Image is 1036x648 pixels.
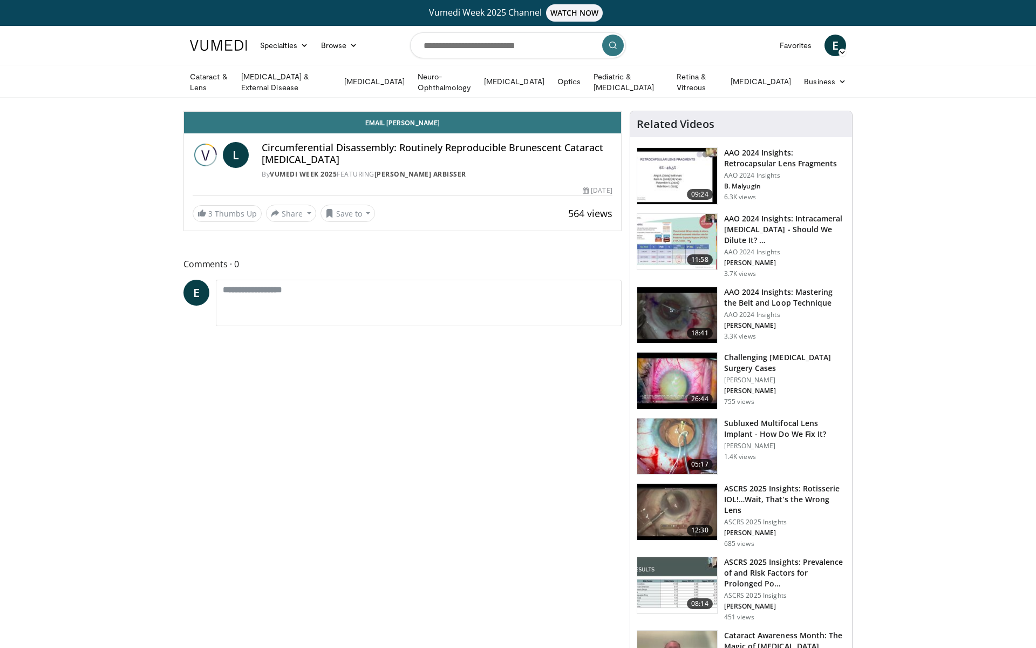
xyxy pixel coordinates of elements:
a: Specialties [254,35,315,56]
h3: AAO 2024 Insights: Intracameral [MEDICAL_DATA] - Should We Dilute It? … [724,213,846,246]
span: 18:41 [687,328,713,339]
a: [MEDICAL_DATA] [724,71,798,92]
a: 18:41 AAO 2024 Insights: Mastering the Belt and Loop Technique AAO 2024 Insights [PERSON_NAME] 3.... [637,287,846,344]
a: Cataract & Lens [183,71,235,93]
a: [MEDICAL_DATA] [478,71,551,92]
span: 08:14 [687,598,713,609]
div: [DATE] [583,186,612,195]
a: E [183,280,209,306]
span: 09:24 [687,189,713,200]
button: Share [266,205,316,222]
p: 755 views [724,397,754,406]
a: Business [798,71,853,92]
span: 26:44 [687,394,713,404]
p: AAO 2024 Insights [724,171,846,180]
video-js: Video Player [184,111,621,112]
a: 05:17 Subluxed Multifocal Lens Implant - How Do We Fix It? [PERSON_NAME] 1.4K views [637,418,846,475]
a: Neuro-Ophthalmology [411,71,478,93]
span: Comments 0 [183,257,622,271]
a: [PERSON_NAME] Arbisser [374,170,466,179]
p: ASCRS 2025 Insights [724,518,846,526]
p: AAO 2024 Insights [724,310,846,319]
p: 6.3K views [724,193,756,201]
p: [PERSON_NAME] [724,442,846,450]
a: E [824,35,846,56]
button: Save to [321,205,376,222]
a: 08:14 ASCRS 2025 Insights: Prevalence of and Risk Factors for Prolonged Po… ASCRS 2025 Insights [... [637,557,846,622]
h4: Circumferential Disassembly: Routinely Reproducible Brunescent Cataract [MEDICAL_DATA] [262,142,612,165]
p: [PERSON_NAME] [724,259,846,267]
span: 564 views [568,207,612,220]
a: 11:58 AAO 2024 Insights: Intracameral [MEDICAL_DATA] - Should We Dilute It? … AAO 2024 Insights [... [637,213,846,278]
a: L [223,142,249,168]
h3: Challenging [MEDICAL_DATA] Surgery Cases [724,352,846,374]
a: Optics [551,71,587,92]
a: Browse [315,35,364,56]
p: [PERSON_NAME] [724,529,846,537]
span: 12:30 [687,525,713,536]
p: 3.3K views [724,332,756,341]
a: 26:44 Challenging [MEDICAL_DATA] Surgery Cases [PERSON_NAME] [PERSON_NAME] 755 views [637,352,846,409]
a: Retina & Vitreous [670,71,724,93]
span: 3 [208,208,213,219]
p: 3.7K views [724,269,756,278]
h3: ASCRS 2025 Insights: Rotisserie IOL!…Wait, That’s the Wrong Lens [724,483,846,516]
a: Vumedi Week 2025 ChannelWATCH NOW [192,4,844,22]
img: Vumedi Week 2025 [193,142,219,168]
p: AAO 2024 Insights [724,248,846,256]
a: Favorites [773,35,818,56]
input: Search topics, interventions [410,32,626,58]
a: Vumedi Week 2025 [270,170,337,179]
p: 1.4K views [724,453,756,461]
h4: Related Videos [637,118,714,131]
a: Pediatric & [MEDICAL_DATA] [587,71,670,93]
a: 09:24 AAO 2024 Insights: Retrocapsular Lens Fragments AAO 2024 Insights B. Malyugin 6.3K views [637,147,846,205]
img: 5ae980af-743c-4d96-b653-dad8d2e81d53.150x105_q85_crop-smart_upscale.jpg [637,484,717,540]
p: [PERSON_NAME] [724,387,846,395]
p: ASCRS 2025 Insights [724,591,846,600]
h3: AAO 2024 Insights: Retrocapsular Lens Fragments [724,147,846,169]
h3: AAO 2024 Insights: Mastering the Belt and Loop Technique [724,287,846,308]
h3: Subluxed Multifocal Lens Implant - How Do We Fix It? [724,418,846,440]
span: 05:17 [687,459,713,470]
img: 05a6f048-9eed-46a7-93e1-844e43fc910c.150x105_q85_crop-smart_upscale.jpg [637,353,717,409]
img: 22a3a3a3-03de-4b31-bd81-a17540334f4a.150x105_q85_crop-smart_upscale.jpg [637,287,717,343]
a: [MEDICAL_DATA] & External Disease [235,71,338,93]
p: [PERSON_NAME] [724,602,846,611]
p: 451 views [724,613,754,622]
p: B. Malyugin [724,182,846,191]
img: d661252d-5e2b-443c-881f-9256f2a4ede9.150x105_q85_crop-smart_upscale.jpg [637,557,717,613]
p: [PERSON_NAME] [724,376,846,384]
p: [PERSON_NAME] [724,321,846,330]
a: 3 Thumbs Up [193,205,262,222]
img: de733f49-b136-4bdc-9e00-4021288efeb7.150x105_q85_crop-smart_upscale.jpg [637,214,717,270]
p: 685 views [724,539,754,548]
a: Email [PERSON_NAME] [184,112,621,133]
span: 11:58 [687,254,713,265]
a: 12:30 ASCRS 2025 Insights: Rotisserie IOL!…Wait, That’s the Wrong Lens ASCRS 2025 Insights [PERSO... [637,483,846,548]
img: 01f52a5c-6a53-4eb2-8a1d-dad0d168ea80.150x105_q85_crop-smart_upscale.jpg [637,148,717,204]
img: VuMedi Logo [190,40,247,51]
h3: ASCRS 2025 Insights: Prevalence of and Risk Factors for Prolonged Po… [724,557,846,589]
img: 3fc25be6-574f-41c0-96b9-b0d00904b018.150x105_q85_crop-smart_upscale.jpg [637,418,717,475]
span: WATCH NOW [546,4,603,22]
div: By FEATURING [262,170,612,179]
a: [MEDICAL_DATA] [338,71,411,92]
